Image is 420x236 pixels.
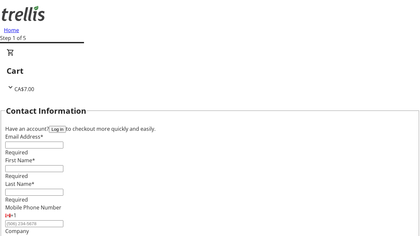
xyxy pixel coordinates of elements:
div: CartCA$7.00 [7,49,413,93]
label: Company [5,227,29,235]
h2: Contact Information [6,105,86,117]
label: Last Name* [5,180,34,187]
tr-error: Required [5,172,415,180]
tr-error: Required [5,148,415,156]
input: (506) 234-5678 [5,220,63,227]
span: CA$7.00 [14,86,34,93]
label: Email Address* [5,133,43,140]
div: Have an account? to checkout more quickly and easily. [5,125,415,133]
h2: Cart [7,65,413,77]
tr-error: Required [5,196,415,204]
button: Log in [49,126,66,133]
label: First Name* [5,157,35,164]
label: Mobile Phone Number [5,204,61,211]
